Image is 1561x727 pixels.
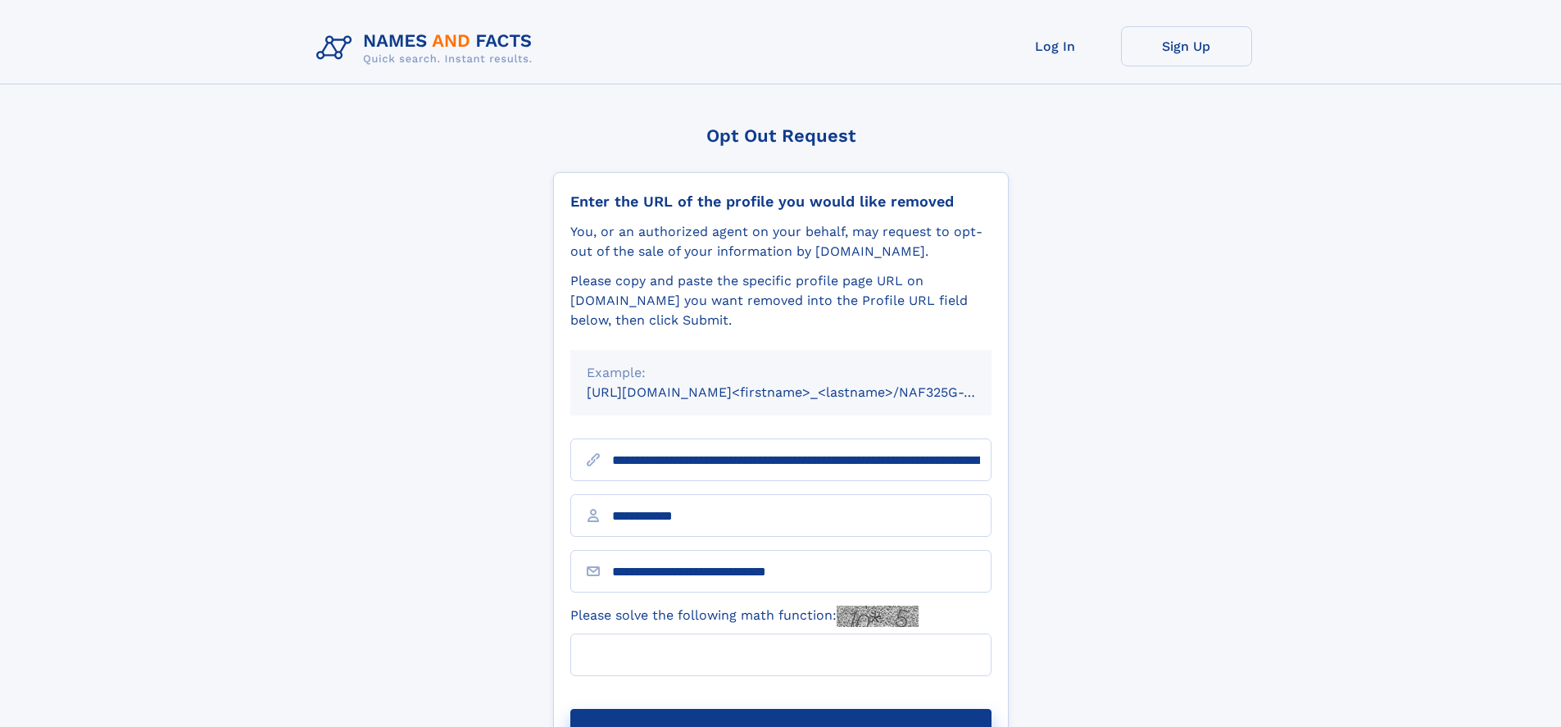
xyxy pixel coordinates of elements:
label: Please solve the following math function: [570,606,919,627]
div: Opt Out Request [553,125,1009,146]
small: [URL][DOMAIN_NAME]<firstname>_<lastname>/NAF325G-xxxxxxxx [587,384,1023,400]
a: Log In [990,26,1121,66]
img: Logo Names and Facts [310,26,546,70]
div: Example: [587,363,975,383]
div: Enter the URL of the profile you would like removed [570,193,992,211]
a: Sign Up [1121,26,1252,66]
div: Please copy and paste the specific profile page URL on [DOMAIN_NAME] you want removed into the Pr... [570,271,992,330]
div: You, or an authorized agent on your behalf, may request to opt-out of the sale of your informatio... [570,222,992,261]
